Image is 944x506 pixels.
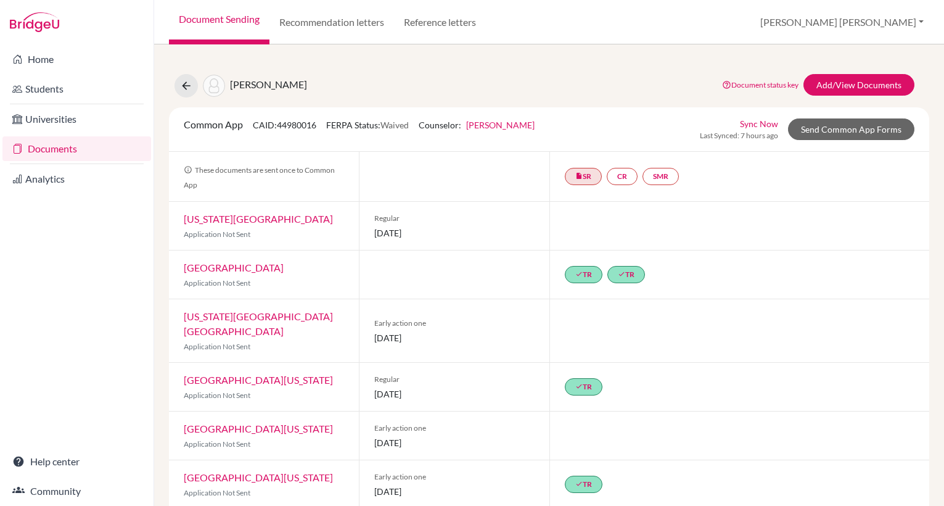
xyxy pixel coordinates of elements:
span: These documents are sent once to Common App [184,165,335,189]
a: [US_STATE][GEOGRAPHIC_DATA] [GEOGRAPHIC_DATA] [184,310,333,337]
a: Help center [2,449,151,474]
span: Common App [184,118,243,130]
a: [GEOGRAPHIC_DATA] [184,262,284,273]
span: FERPA Status: [326,120,409,130]
span: [DATE] [374,388,534,400]
span: Regular [374,213,534,224]
a: doneTR [565,266,602,283]
span: Early action one [374,423,534,434]
a: doneTR [607,266,645,283]
i: done [575,383,583,390]
a: Analytics [2,167,151,191]
span: [DATE] [374,226,534,239]
i: insert_drive_file [575,172,583,180]
a: doneTR [565,378,602,396]
a: [GEOGRAPHIC_DATA][US_STATE] [184,374,333,386]
span: [DATE] [374,331,534,344]
span: Application Not Sent [184,342,250,351]
a: Document status key [722,80,798,89]
img: Bridge-U [10,12,59,32]
span: Early action one [374,471,534,483]
a: Add/View Documents [803,74,914,96]
button: [PERSON_NAME] [PERSON_NAME] [755,10,929,34]
span: Application Not Sent [184,439,250,449]
a: Documents [2,136,151,161]
span: [DATE] [374,436,534,449]
span: Counselor: [419,120,535,130]
a: [PERSON_NAME] [466,120,535,130]
span: Last Synced: 7 hours ago [700,130,778,141]
a: Sync Now [740,117,778,130]
span: [PERSON_NAME] [230,78,307,90]
a: [US_STATE][GEOGRAPHIC_DATA] [184,213,333,225]
span: Early action one [374,318,534,329]
span: CAID: 44980016 [253,120,316,130]
span: Application Not Sent [184,391,250,400]
span: Regular [374,374,534,385]
a: CR [607,168,638,185]
span: Application Not Sent [184,230,250,239]
a: SMR [642,168,679,185]
span: Application Not Sent [184,488,250,497]
span: Application Not Sent [184,278,250,288]
a: Universities [2,107,151,131]
a: Students [2,77,151,101]
a: insert_drive_fileSR [565,168,602,185]
i: done [618,270,625,278]
a: [GEOGRAPHIC_DATA][US_STATE] [184,423,333,434]
span: Waived [380,120,409,130]
a: Send Common App Forms [788,118,914,140]
a: Community [2,479,151,504]
span: [DATE] [374,485,534,498]
i: done [575,270,583,278]
a: Home [2,47,151,72]
i: done [575,480,583,487]
a: [GEOGRAPHIC_DATA][US_STATE] [184,471,333,483]
a: doneTR [565,476,602,493]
